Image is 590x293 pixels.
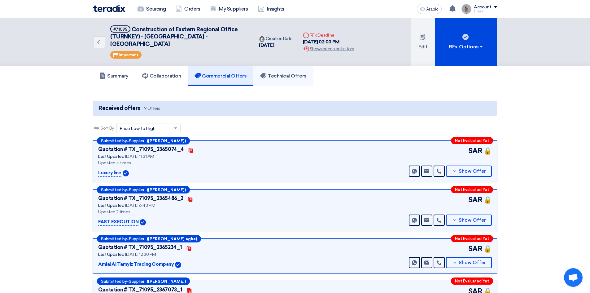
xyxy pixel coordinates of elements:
font: Last Updated [98,203,124,208]
a: Summary [93,66,135,86]
font: Creation Date [266,36,293,41]
font: - [127,188,129,192]
button: Show Offer [446,215,492,226]
a: Sourcing [133,2,171,16]
font: Submitted by [101,279,127,284]
img: Verified Account [175,262,181,268]
a: Orders [171,2,205,16]
font: - [127,279,129,284]
font: Collaboration [150,73,181,79]
font: Quotation # TX_71095_2365234_1 [98,244,182,250]
font: Important [119,53,138,57]
font: Not Evaluated Yet [455,187,489,192]
font: Technical Offers [268,73,306,79]
font: RFx Options [449,44,479,50]
button: Show Offer [446,166,492,177]
font: Arabic [426,7,439,12]
font: ([PERSON_NAME] agha) [147,237,197,241]
font: Insights [267,6,284,12]
font: RFx Deadline [310,33,334,38]
font: Supplier [129,279,144,284]
font: Show Offer [459,217,486,223]
font: SAR [468,196,483,204]
font: Updated 4 times [98,160,131,166]
font: Quotation # TX_71095_2367073_1 [98,287,182,293]
div: Open chat [564,268,583,287]
button: Arabic [417,4,442,14]
font: SAR [468,147,483,155]
font: Amial Al Tamyiz Trading Company [98,261,174,267]
button: Show Offer [446,257,492,268]
font: Construction of Eastern Regional Office (TURNKEY) - [GEOGRAPHIC_DATA] - [GEOGRAPHIC_DATA] [110,26,238,47]
font: My Suppliers [219,6,248,12]
font: [DATE] 6:43 PM [125,203,155,208]
font: 9 Offers [144,106,160,111]
font: [DATE] 02:00 PM [303,39,339,45]
font: Not Evaluated Yet [455,236,489,241]
font: Last Updated [98,154,124,159]
a: Insights [253,2,289,16]
font: Price Low to High [120,126,155,131]
font: Not Evaluated Yet [455,279,489,283]
font: Commercial Offers [202,73,247,79]
font: #71095 [113,27,127,32]
font: 🔒 [483,245,492,253]
font: - [127,237,129,241]
font: Last Updated [98,252,124,257]
font: 🔒 [483,196,492,204]
font: Submitted by [101,237,127,241]
img: IMG_1753965247717.jpg [461,4,471,14]
font: Luxury line [98,170,121,175]
img: Verified Account [123,170,129,176]
font: SAR [468,245,483,253]
a: Collaboration [135,66,188,86]
a: Commercial Offers [188,66,253,86]
font: FAST EXECUTION [98,219,138,224]
font: Show Offer [459,260,486,265]
font: Submitted by [101,188,127,192]
font: Supplier [129,237,144,241]
font: Supplier [129,139,144,143]
font: [DATE] 11:31 AM [125,154,154,159]
font: [DATE] 12:30 PM [125,252,156,257]
h5: Construction of Eastern Regional Office (TURNKEY) - Nakheel Mall - Dammam [110,25,247,48]
img: Teradix logo [93,5,125,12]
font: - [127,139,129,143]
font: Received offers [98,105,140,112]
font: Dowel [474,9,484,13]
font: ([PERSON_NAME]) [147,188,186,192]
button: Edit [411,18,435,66]
font: Sort By [100,126,114,131]
button: RFx Options [435,18,497,66]
font: Summary [107,73,129,79]
a: Technical Offers [253,66,313,86]
font: Submitted by [101,139,127,143]
font: 🔒 [483,147,492,155]
font: Updated 2 times [98,209,130,215]
font: Quotation # TX_71095_2365486_2 [98,195,183,201]
font: Show Offer [459,168,486,174]
img: Verified Account [140,219,146,225]
font: Not Evaluated Yet [455,138,489,143]
font: ([PERSON_NAME]) [147,139,186,143]
a: My Suppliers [205,2,253,16]
font: Account [474,4,492,10]
font: ([PERSON_NAME]) [147,279,186,284]
font: Edit [418,44,428,50]
font: Orders [184,6,200,12]
font: [DATE] [259,42,274,48]
font: Quotation # TX_71095_2365074_4 [98,146,184,152]
font: Show extension history [310,46,354,51]
font: Supplier [129,188,144,192]
font: Sourcing [146,6,166,12]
